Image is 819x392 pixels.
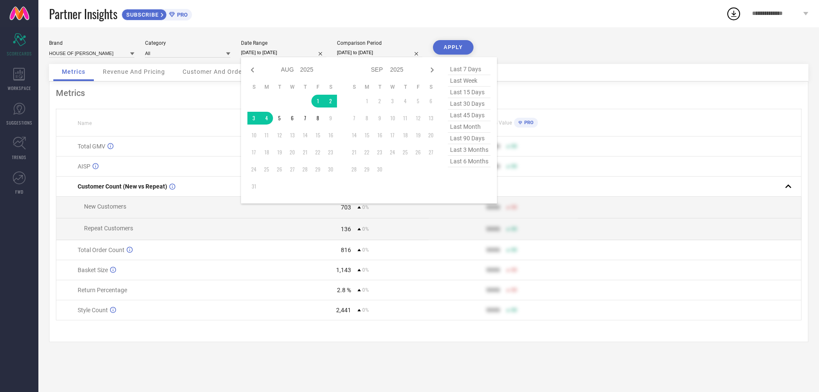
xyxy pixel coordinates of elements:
td: Sun Aug 10 2025 [247,129,260,142]
td: Mon Aug 18 2025 [260,146,273,159]
span: last week [448,75,491,87]
span: 0% [362,307,369,313]
span: 50 [511,143,517,149]
td: Fri Aug 22 2025 [311,146,324,159]
span: 50 [511,287,517,293]
td: Thu Aug 21 2025 [299,146,311,159]
td: Mon Aug 25 2025 [260,163,273,176]
div: 816 [341,247,351,253]
td: Fri Sep 19 2025 [412,129,424,142]
span: Revenue And Pricing [103,68,165,75]
td: Tue Sep 23 2025 [373,146,386,159]
span: last 7 days [448,64,491,75]
td: Mon Sep 08 2025 [360,112,373,125]
span: Total Order Count [78,247,125,253]
td: Thu Aug 14 2025 [299,129,311,142]
td: Fri Aug 01 2025 [311,95,324,107]
div: 2,441 [336,307,351,314]
div: Previous month [247,65,258,75]
th: Thursday [399,84,412,90]
th: Sunday [348,84,360,90]
span: 50 [511,226,517,232]
td: Wed Aug 06 2025 [286,112,299,125]
a: SUBSCRIBEPRO [122,7,192,20]
div: Open download list [726,6,741,21]
td: Tue Aug 26 2025 [273,163,286,176]
td: Sun Sep 14 2025 [348,129,360,142]
th: Tuesday [273,84,286,90]
td: Sat Aug 23 2025 [324,146,337,159]
span: 0% [362,226,369,232]
td: Mon Sep 15 2025 [360,129,373,142]
td: Thu Aug 28 2025 [299,163,311,176]
th: Wednesday [286,84,299,90]
td: Wed Sep 10 2025 [386,112,399,125]
span: Name [78,120,92,126]
td: Sat Aug 30 2025 [324,163,337,176]
td: Tue Sep 09 2025 [373,112,386,125]
td: Tue Sep 30 2025 [373,163,386,176]
th: Monday [360,84,373,90]
td: Sat Aug 09 2025 [324,112,337,125]
span: 50 [511,163,517,169]
td: Tue Sep 02 2025 [373,95,386,107]
span: SUBSCRIBE [122,12,161,18]
th: Tuesday [373,84,386,90]
span: Basket Size [78,267,108,273]
span: last 30 days [448,98,491,110]
th: Sunday [247,84,260,90]
div: 9999 [486,226,500,232]
div: Date Range [241,40,326,46]
td: Thu Sep 04 2025 [399,95,412,107]
td: Tue Aug 05 2025 [273,112,286,125]
span: PRO [522,120,534,125]
td: Sun Aug 24 2025 [247,163,260,176]
td: Wed Aug 13 2025 [286,129,299,142]
div: 9999 [486,287,500,293]
td: Sat Sep 20 2025 [424,129,437,142]
span: 0% [362,247,369,253]
div: Next month [427,65,437,75]
span: 0% [362,287,369,293]
td: Fri Aug 08 2025 [311,112,324,125]
th: Monday [260,84,273,90]
td: Sun Sep 07 2025 [348,112,360,125]
th: Friday [311,84,324,90]
td: Tue Sep 16 2025 [373,129,386,142]
td: Sun Sep 21 2025 [348,146,360,159]
td: Wed Sep 24 2025 [386,146,399,159]
span: last month [448,121,491,133]
td: Sun Aug 31 2025 [247,180,260,193]
span: SUGGESTIONS [6,119,32,126]
td: Fri Sep 05 2025 [412,95,424,107]
td: Thu Sep 11 2025 [399,112,412,125]
span: AISP [78,163,90,170]
span: last 6 months [448,156,491,167]
span: 50 [511,247,517,253]
div: 136 [341,226,351,232]
td: Sun Aug 03 2025 [247,112,260,125]
td: Fri Aug 29 2025 [311,163,324,176]
th: Friday [412,84,424,90]
span: last 3 months [448,144,491,156]
th: Wednesday [386,84,399,90]
td: Sun Sep 28 2025 [348,163,360,176]
td: Mon Aug 11 2025 [260,129,273,142]
div: Comparison Period [337,40,422,46]
span: PRO [175,12,188,18]
div: 9999 [486,267,500,273]
span: Style Count [78,307,108,314]
div: Metrics [56,88,802,98]
td: Thu Sep 18 2025 [399,129,412,142]
td: Wed Sep 03 2025 [386,95,399,107]
span: Partner Insights [49,5,117,23]
td: Sat Aug 02 2025 [324,95,337,107]
span: 0% [362,204,369,210]
th: Saturday [324,84,337,90]
div: 9999 [486,307,500,314]
div: 2.8 % [337,287,351,293]
td: Sat Sep 27 2025 [424,146,437,159]
span: New Customers [84,203,126,210]
td: Tue Aug 12 2025 [273,129,286,142]
span: Customer And Orders [183,68,248,75]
